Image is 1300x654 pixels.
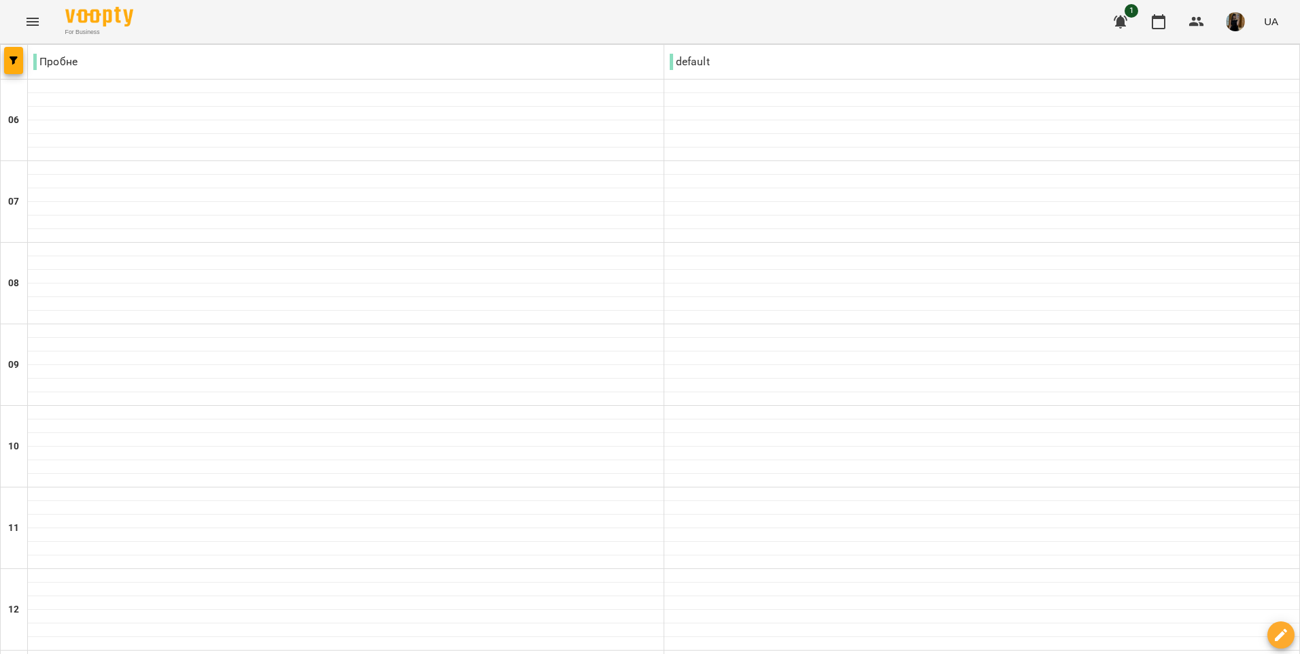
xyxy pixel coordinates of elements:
[1264,14,1278,29] span: UA
[1125,4,1138,18] span: 1
[8,439,19,454] h6: 10
[8,521,19,536] h6: 11
[8,194,19,209] h6: 07
[65,7,133,27] img: Voopty Logo
[16,5,49,38] button: Menu
[33,54,78,70] p: Пробне
[1226,12,1245,31] img: 283d04c281e4d03bc9b10f0e1c453e6b.jpg
[65,28,133,37] span: For Business
[1259,9,1284,34] button: UA
[8,358,19,373] h6: 09
[8,602,19,617] h6: 12
[8,276,19,291] h6: 08
[670,54,710,70] p: default
[8,113,19,128] h6: 06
